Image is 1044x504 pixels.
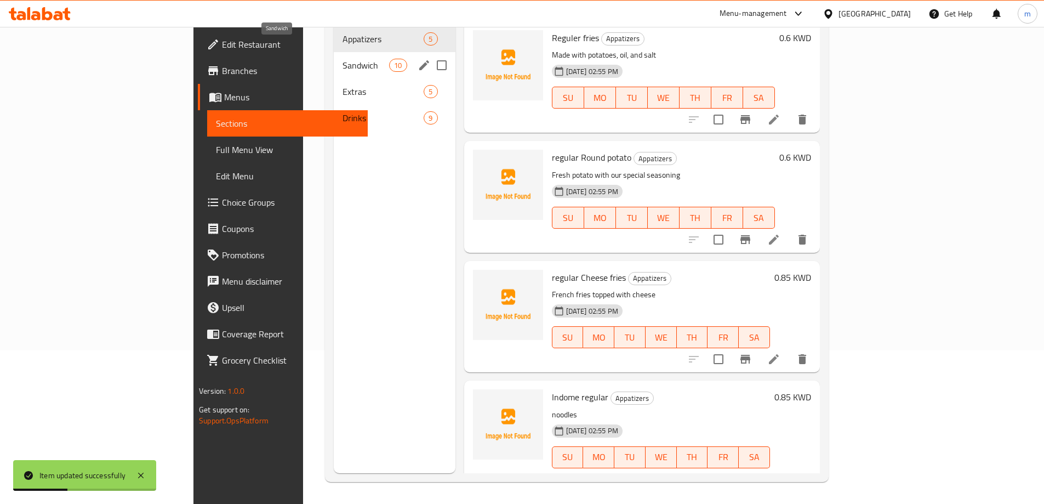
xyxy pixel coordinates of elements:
[552,48,775,62] p: Made with potatoes, oil, and salt
[712,449,734,465] span: FR
[652,90,675,106] span: WE
[748,90,771,106] span: SA
[616,207,648,229] button: TU
[748,210,771,226] span: SA
[222,354,359,367] span: Grocery Checklist
[222,64,359,77] span: Branches
[199,403,249,417] span: Get support on:
[779,150,811,165] h6: 0.6 KWD
[707,348,730,371] span: Select to update
[222,275,359,288] span: Menu disclaimer
[602,32,644,45] span: Appatizers
[789,226,815,253] button: delete
[473,389,543,460] img: Indome regular
[584,207,616,229] button: MO
[207,163,368,189] a: Edit Menu
[198,189,368,216] a: Choice Groups
[424,34,437,44] span: 5
[552,207,584,229] button: SU
[473,270,543,340] img: regular Cheese fries
[222,222,359,235] span: Coupons
[616,87,648,109] button: TU
[224,90,359,104] span: Menus
[198,295,368,321] a: Upsell
[334,78,455,105] div: Extras5
[557,330,579,346] span: SU
[720,7,787,20] div: Menu-management
[611,392,654,405] div: Appatizers
[767,353,780,366] a: Edit menu item
[707,108,730,131] span: Select to update
[557,90,580,106] span: SU
[648,87,680,109] button: WE
[601,32,644,46] div: Appatizers
[198,216,368,242] a: Coupons
[198,321,368,347] a: Coverage Report
[199,384,226,398] span: Version:
[557,210,580,226] span: SU
[222,196,359,209] span: Choice Groups
[680,87,711,109] button: TH
[39,469,125,482] div: Item updated successfully
[587,330,610,346] span: MO
[681,449,704,465] span: TH
[707,468,730,491] span: Select to update
[424,111,437,124] div: items
[222,301,359,314] span: Upsell
[424,32,437,46] div: items
[646,326,677,348] button: WE
[648,207,680,229] button: WE
[198,242,368,268] a: Promotions
[389,59,407,72] div: items
[589,210,612,226] span: MO
[743,330,766,346] span: SA
[424,85,437,98] div: items
[198,84,368,110] a: Menus
[712,330,734,346] span: FR
[611,392,653,405] span: Appatizers
[473,30,543,100] img: Reguler fries
[838,8,911,20] div: [GEOGRAPHIC_DATA]
[774,270,811,285] h6: 0.85 KWD
[584,87,616,109] button: MO
[552,168,775,182] p: Fresh potato with our special seasoning
[557,449,579,465] span: SU
[207,110,368,137] a: Sections
[390,60,406,71] span: 10
[743,87,775,109] button: SA
[222,327,359,341] span: Coverage Report
[708,446,739,468] button: FR
[343,32,424,46] div: Appatizers
[334,26,455,52] div: Appatizers5
[198,58,368,84] a: Branches
[732,466,758,492] button: Branch-specific-item
[334,21,455,135] nav: Menu sections
[716,90,739,106] span: FR
[774,389,811,405] h6: 0.85 KWD
[552,446,584,468] button: SU
[681,330,704,346] span: TH
[343,111,424,124] span: Drinks
[628,272,671,285] div: Appatizers
[684,90,707,106] span: TH
[216,117,359,130] span: Sections
[707,228,730,251] span: Select to update
[634,152,676,165] span: Appatizers
[198,347,368,373] a: Grocery Checklist
[334,52,455,78] div: Sandwich10edit
[650,330,672,346] span: WE
[767,233,780,246] a: Edit menu item
[743,207,775,229] button: SA
[620,90,643,106] span: TU
[634,152,677,165] div: Appatizers
[562,426,623,436] span: [DATE] 02:55 PM
[424,113,437,123] span: 9
[732,106,758,133] button: Branch-specific-item
[677,446,708,468] button: TH
[1024,8,1031,20] span: m
[789,106,815,133] button: delete
[789,466,815,492] button: delete
[227,384,244,398] span: 1.0.0
[711,87,743,109] button: FR
[619,330,641,346] span: TU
